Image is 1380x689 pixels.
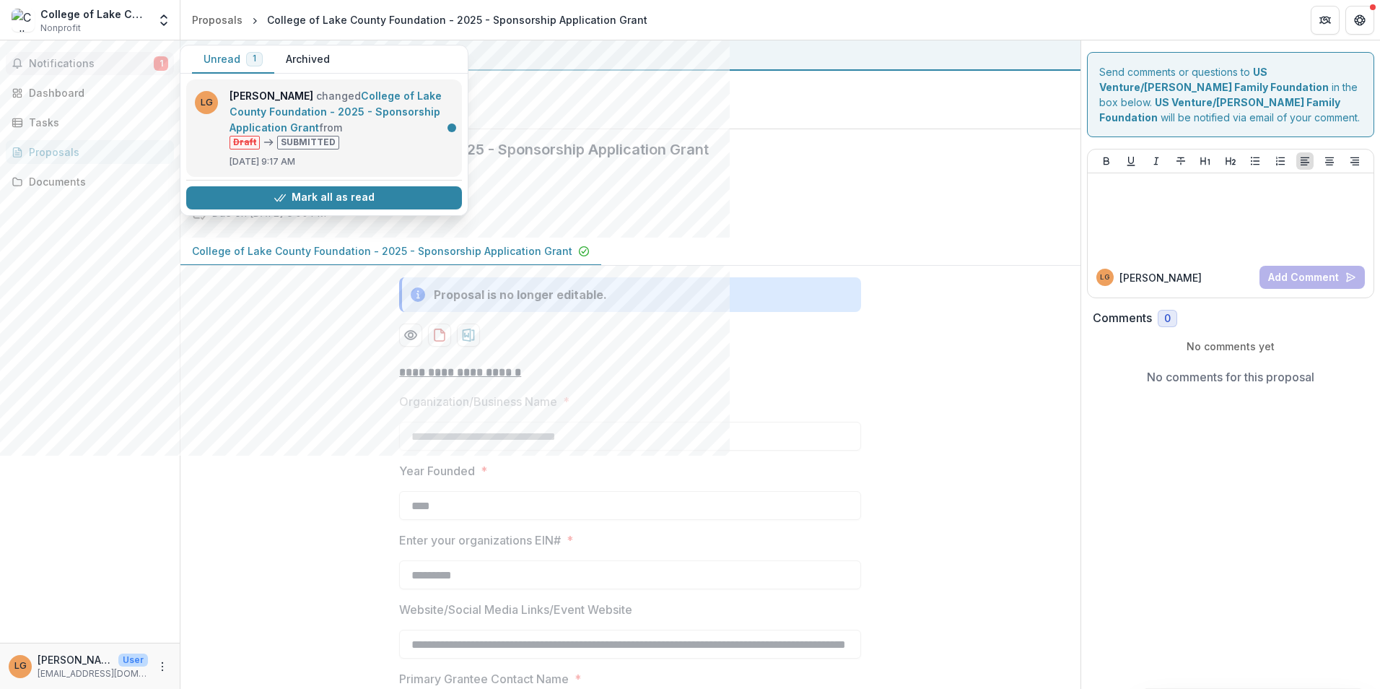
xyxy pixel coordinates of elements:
div: Laura Gergely [1100,274,1109,281]
button: Ordered List [1272,152,1289,170]
p: Enter your organizations EIN# [399,532,561,549]
p: Year Founded [399,462,475,480]
button: Partners [1311,6,1340,35]
button: Preview 97f5612c-682c-4029-ba5d-c7cdb90ae37e-0.pdf [399,324,422,347]
button: Add Comment [1259,266,1365,289]
p: Organization/Business Name [399,393,557,410]
div: College of Lake County Foundation - 2025 - Sponsorship Application Grant [267,12,647,27]
a: Proposals [186,9,248,30]
div: College of Lake County Foundation [40,6,148,22]
div: Proposals [29,144,162,160]
button: Align Left [1296,152,1314,170]
span: Notifications [29,58,154,70]
button: Get Help [1345,6,1374,35]
a: Documents [6,170,174,194]
button: Align Center [1321,152,1338,170]
button: Mark all as read [186,186,462,209]
p: [PERSON_NAME] [1119,270,1202,285]
div: Tasks [29,115,162,130]
button: Strike [1172,152,1189,170]
div: Proposals [192,12,243,27]
h2: Comments [1093,311,1152,325]
p: User [118,654,148,667]
p: [PERSON_NAME] [38,652,113,667]
a: Tasks [6,110,174,134]
button: Bold [1098,152,1115,170]
p: No comments yet [1093,339,1369,354]
span: Nonprofit [40,22,81,35]
button: Notifications1 [6,52,174,75]
div: Laura Gergely [14,662,27,671]
button: Archived [274,45,341,74]
span: 1 [253,53,256,64]
span: 1 [154,56,168,71]
button: Unread [192,45,274,74]
button: More [154,658,171,675]
div: Documents [29,174,162,189]
button: Align Right [1346,152,1363,170]
strong: US Venture/[PERSON_NAME] Family Foundation [1099,96,1340,123]
p: Primary Grantee Contact Name [399,670,569,688]
a: College of Lake County Foundation - 2025 - Sponsorship Application Grant [230,90,442,134]
button: Bullet List [1246,152,1264,170]
a: Dashboard [6,81,174,105]
div: Dashboard [29,85,162,100]
button: Underline [1122,152,1140,170]
button: download-proposal [457,324,480,347]
p: [EMAIL_ADDRESS][DOMAIN_NAME] [38,667,148,680]
span: 0 [1164,313,1171,325]
button: Heading 1 [1197,152,1214,170]
div: Send comments or questions to in the box below. will be notified via email of your comment. [1087,52,1375,137]
button: Open entity switcher [154,6,174,35]
div: Proposal is no longer editable. [434,286,607,303]
img: College of Lake County Foundation [12,9,35,32]
h2: College of Lake County Foundation - 2025 - Sponsorship Application Grant [192,141,1046,158]
p: College of Lake County Foundation - 2025 - Sponsorship Application Grant [192,243,572,259]
p: changed from [230,88,453,149]
button: download-proposal [428,324,451,347]
a: Proposals [6,140,174,164]
button: Italicize [1148,152,1165,170]
button: Heading 2 [1222,152,1239,170]
div: US Venture/[PERSON_NAME] Family Foundation [192,46,1069,64]
p: No comments for this proposal [1147,368,1314,386]
p: Website/Social Media Links/Event Website [399,601,632,618]
nav: breadcrumb [186,9,653,30]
